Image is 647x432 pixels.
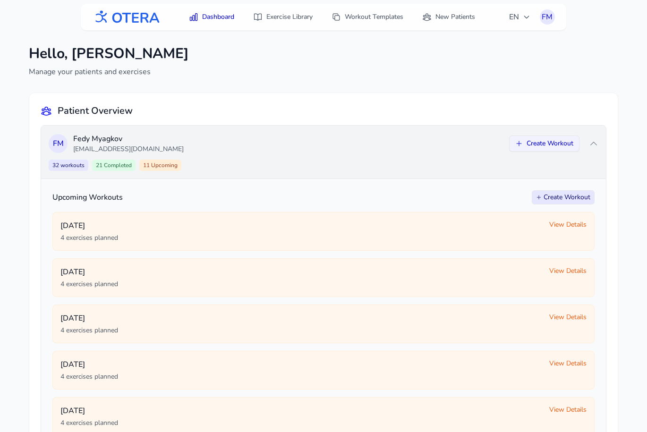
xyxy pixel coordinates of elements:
h2: Patient Overview [58,104,133,118]
span: 4 exercises planned [60,233,118,243]
span: View Details [549,266,587,276]
span: View Details [549,359,587,368]
p: Manage your patients and exercises [29,66,189,77]
img: OTERA logo [92,7,160,28]
p: [DATE] [60,359,542,370]
span: 4 exercises planned [60,372,118,381]
a: New Patients [417,8,481,25]
span: 4 exercises planned [60,280,118,289]
h1: Hello, [PERSON_NAME] [29,45,189,62]
p: [DATE] [60,405,542,416]
button: Create Workout [509,136,579,152]
p: Fedy Myagkov [73,133,503,144]
span: View Details [549,220,587,229]
a: Workout Templates [326,8,409,25]
span: 4 exercises planned [60,418,118,428]
button: FM [540,9,555,25]
span: 11 [139,160,181,171]
span: 4 exercises planned [60,326,118,335]
span: EN [509,11,530,23]
span: View Details [549,405,587,415]
p: [DATE] [60,313,542,324]
a: Dashboard [183,8,240,25]
span: Upcoming [150,161,178,169]
button: Create Workout [532,190,595,204]
p: [DATE] [60,220,542,231]
span: workouts [59,161,85,169]
span: Completed [102,161,132,169]
span: View Details [549,313,587,322]
span: 32 [49,160,88,171]
p: [DATE] [60,266,542,278]
span: 21 [92,160,136,171]
h3: Upcoming Workouts [52,192,123,203]
p: [EMAIL_ADDRESS][DOMAIN_NAME] [73,144,503,154]
a: Exercise Library [247,8,318,25]
span: F M [53,138,64,149]
button: EN [503,8,536,26]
